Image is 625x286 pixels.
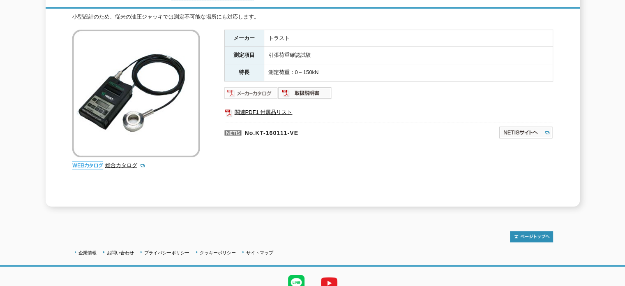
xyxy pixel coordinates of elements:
[224,92,278,98] a: メーカーカタログ
[200,250,236,255] a: クッキーポリシー
[224,47,264,64] th: 測定項目
[278,92,332,98] a: 取扱説明書
[224,107,553,118] a: 関連PDF1 付属品リスト
[264,64,553,81] td: 測定荷重：0～150kN
[264,47,553,64] td: 引張荷重確認試験
[246,250,273,255] a: サイトマップ
[224,86,278,100] img: メーカーカタログ
[224,64,264,81] th: 特長
[72,161,103,170] img: webカタログ
[510,231,553,242] img: トップページへ
[78,250,97,255] a: 企業情報
[105,162,145,168] a: 総合カタログ
[224,122,419,142] p: No.KT-160111-VE
[107,250,134,255] a: お問い合わせ
[224,30,264,47] th: メーカー
[264,30,553,47] td: トラスト
[278,86,332,100] img: 取扱説明書
[144,250,189,255] a: プライバシーポリシー
[498,126,553,139] img: NETISサイトへ
[72,30,200,157] img: アンカー引張試験用荷重確認試験機 プロテスターTR-150
[72,13,553,21] div: 小型設計のため、従来の油圧ジャッキでは測定不可能な場所にも対応します。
